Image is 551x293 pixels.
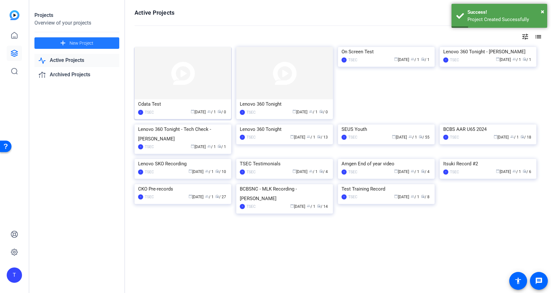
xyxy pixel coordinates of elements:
[309,110,318,114] span: / 1
[450,134,459,140] div: TSEC
[138,99,228,109] div: Cdata Test
[342,169,347,175] div: T
[443,169,448,175] div: T
[191,109,195,113] span: calendar_today
[411,57,419,62] span: / 1
[411,169,419,174] span: / 1
[207,109,211,113] span: group
[394,57,398,61] span: calendar_today
[496,57,500,61] span: calendar_today
[307,204,311,208] span: group
[450,57,459,63] div: TSEC
[138,159,228,169] div: Lenovo SKO Recording
[290,204,294,208] span: calendar_today
[394,195,409,199] span: [DATE]
[512,169,516,173] span: group
[319,110,328,114] span: / 0
[292,109,296,113] span: calendar_today
[34,11,119,19] div: Projects
[290,204,305,209] span: [DATE]
[240,204,245,209] div: T
[494,135,497,139] span: calendar_today
[467,16,542,23] div: Project Created Successfully
[217,145,226,149] span: / 1
[207,144,211,148] span: group
[523,169,526,173] span: radio
[34,54,119,67] a: Active Projects
[138,169,143,175] div: T
[411,195,419,199] span: / 1
[246,134,256,140] div: TSEC
[342,47,431,56] div: On Screen Test
[319,169,323,173] span: radio
[520,135,524,139] span: radio
[309,169,313,173] span: group
[240,110,245,115] div: T
[521,33,529,41] mat-icon: tune
[207,110,216,114] span: / 1
[348,134,357,140] div: TSEC
[443,135,448,140] div: T
[34,19,119,27] div: Overview of your projects
[188,194,192,198] span: calendar_today
[512,57,521,62] span: / 1
[496,169,500,173] span: calendar_today
[512,57,516,61] span: group
[408,135,412,139] span: group
[217,110,226,114] span: / 0
[59,39,67,47] mat-icon: add
[450,169,459,175] div: TSEC
[188,169,203,174] span: [DATE]
[394,57,409,62] span: [DATE]
[317,204,328,209] span: / 14
[217,144,221,148] span: radio
[510,135,514,139] span: group
[188,169,192,173] span: calendar_today
[138,110,143,115] div: T
[419,135,422,139] span: radio
[290,135,305,139] span: [DATE]
[523,169,531,174] span: / 6
[496,169,511,174] span: [DATE]
[138,194,143,199] div: T
[392,135,407,139] span: [DATE]
[292,169,307,174] span: [DATE]
[443,124,533,134] div: BCBS AAR U65 2024
[317,135,321,139] span: radio
[246,203,256,210] div: TSEC
[10,10,19,20] img: blue-gradient.svg
[342,124,431,134] div: SEUS Youth
[541,8,544,15] span: ×
[240,135,245,140] div: T
[205,169,209,173] span: group
[309,109,313,113] span: group
[392,135,396,139] span: calendar_today
[348,57,357,63] div: TSEC
[467,9,542,16] div: Success!
[240,124,329,134] div: Lenovo 360 Tonight
[7,267,22,283] div: T
[240,184,329,203] div: BCBSNC - MLK Recording - [PERSON_NAME]
[246,109,256,116] div: TSEC
[535,277,543,285] mat-icon: message
[342,159,431,169] div: Amgen End of year video
[145,144,154,150] div: TSEC
[411,169,415,173] span: group
[394,194,398,198] span: calendar_today
[512,169,521,174] span: / 1
[419,135,430,139] span: / 55
[421,169,430,174] span: / 4
[207,145,216,149] span: / 1
[70,40,93,47] span: New Project
[307,135,311,139] span: group
[342,57,347,63] div: T
[411,57,415,61] span: group
[421,169,425,173] span: radio
[342,194,347,199] div: T
[510,135,519,139] span: / 1
[138,124,228,144] div: Lenovo 360 Tonight - Tech Check - [PERSON_NAME]
[240,159,329,169] div: TSEC Testimonials
[135,9,174,17] h1: Active Projects
[342,135,347,140] div: T
[307,204,315,209] span: / 1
